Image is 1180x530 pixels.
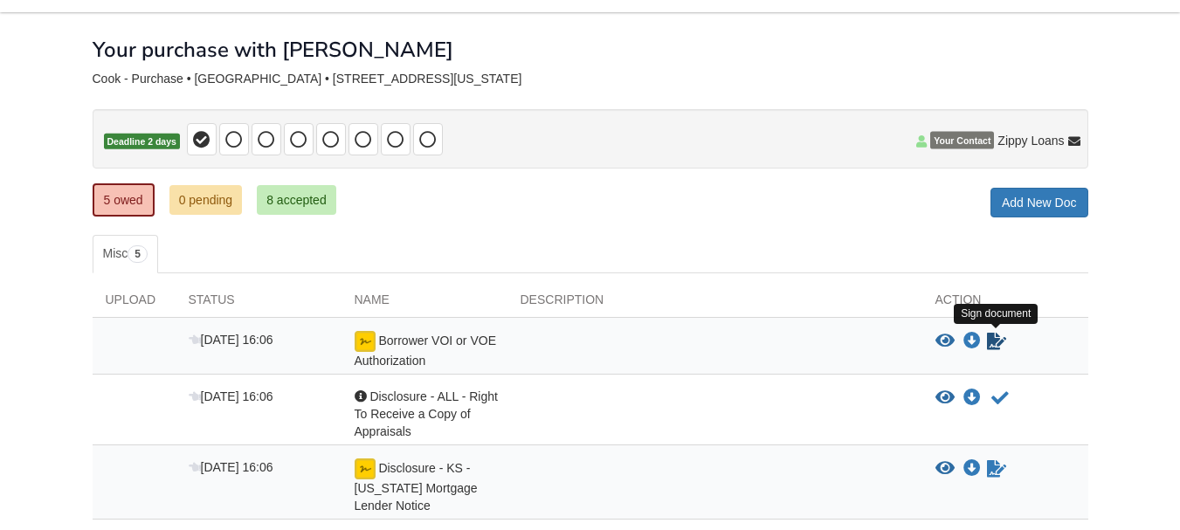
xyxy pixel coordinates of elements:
[189,333,273,347] span: [DATE] 16:06
[935,333,955,350] button: View Borrower VOI or VOE Authorization
[985,458,1008,479] a: Sign Form
[93,183,155,217] a: 5 owed
[93,38,453,61] h1: Your purchase with [PERSON_NAME]
[355,334,496,368] span: Borrower VOI or VOE Authorization
[355,461,478,513] span: Disclosure - KS - [US_STATE] Mortgage Lender Notice
[93,235,158,273] a: Misc
[189,460,273,474] span: [DATE] 16:06
[985,331,1008,352] a: Sign Form
[507,291,922,317] div: Description
[104,134,180,150] span: Deadline 2 days
[355,458,376,479] img: Ready for you to esign
[342,291,507,317] div: Name
[963,391,981,405] a: Download Disclosure - ALL - Right To Receive a Copy of Appraisals
[997,132,1064,149] span: Zippy Loans
[963,462,981,476] a: Download Disclosure - KS - Kansas Mortgage Lender Notice
[954,304,1038,324] div: Sign document
[990,388,1011,409] button: Acknowledge receipt of document
[257,185,336,215] a: 8 accepted
[93,291,176,317] div: Upload
[128,245,148,263] span: 5
[935,389,955,407] button: View Disclosure - ALL - Right To Receive a Copy of Appraisals
[189,389,273,403] span: [DATE] 16:06
[963,334,981,348] a: Download Borrower VOI or VOE Authorization
[176,291,342,317] div: Status
[935,460,955,478] button: View Disclosure - KS - Kansas Mortgage Lender Notice
[355,389,498,438] span: Disclosure - ALL - Right To Receive a Copy of Appraisals
[169,185,243,215] a: 0 pending
[922,291,1088,317] div: Action
[990,188,1088,217] a: Add New Doc
[355,331,376,352] img: Ready for you to esign
[930,132,994,149] span: Your Contact
[93,72,1088,86] div: Cook - Purchase • [GEOGRAPHIC_DATA] • [STREET_ADDRESS][US_STATE]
